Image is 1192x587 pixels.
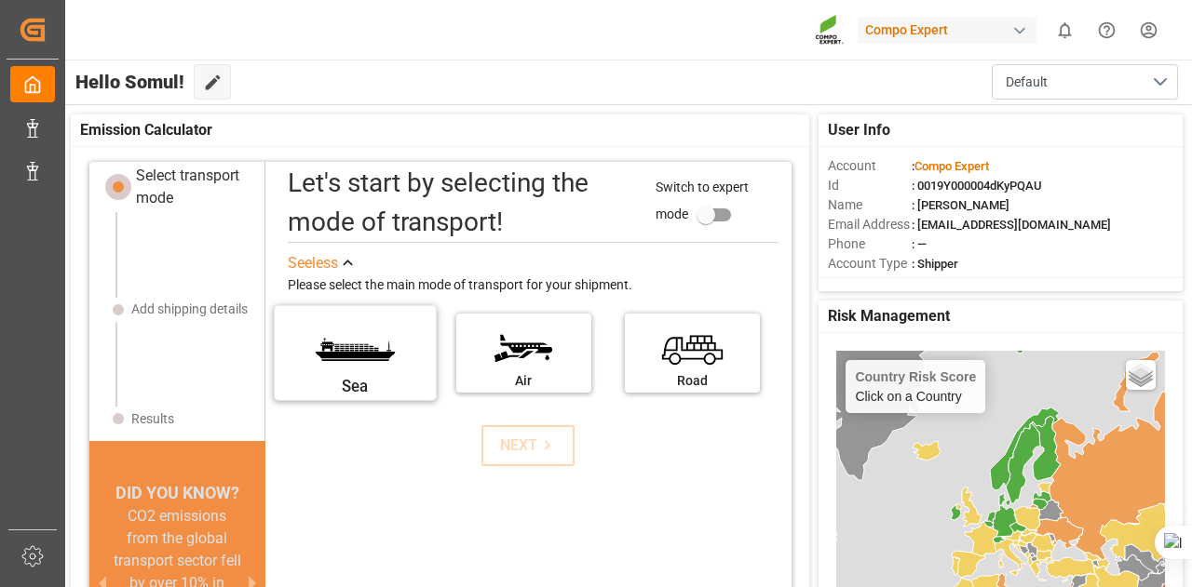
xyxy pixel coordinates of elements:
span: Account [828,156,912,176]
div: Compo Expert [858,17,1036,44]
span: Phone [828,234,912,254]
span: Default [1006,73,1048,92]
span: Switch to expert mode [656,180,749,221]
div: Please select the main mode of transport for your shipment. [288,274,779,297]
div: Air [466,371,582,391]
span: : — [912,237,927,251]
div: Sea [285,375,425,398]
span: : [912,159,989,173]
span: Hello Somul! [75,64,184,100]
span: Emission Calculator [80,119,212,141]
span: User Info [828,119,890,141]
div: Let's start by selecting the mode of transport! [288,164,638,242]
a: Layers [1126,360,1156,390]
span: Risk Management [828,305,950,327]
span: Id [828,176,912,195]
span: : [PERSON_NAME] [912,198,1009,212]
button: NEXT [481,425,575,466]
span: : 0019Y000004dKyPQAU [912,179,1042,193]
span: Name [828,195,912,215]
span: : [EMAIL_ADDRESS][DOMAIN_NAME] [912,218,1111,232]
button: Compo Expert [858,12,1044,47]
button: Help Center [1086,9,1128,51]
img: Screenshot%202023-09-29%20at%2010.02.21.png_1712312052.png [815,14,845,47]
div: DID YOU KNOW? [89,480,264,505]
span: : Shipper [912,257,958,271]
span: Account Type [828,254,912,273]
div: See less [288,252,338,274]
div: Select transport mode [136,165,252,209]
div: Add shipping details [131,300,248,319]
div: Road [634,371,751,391]
button: show 0 new notifications [1044,9,1086,51]
div: Results [131,409,174,429]
div: NEXT [500,434,557,457]
span: Compo Expert [914,159,989,173]
span: Email Address [828,215,912,234]
h4: Country Risk Score [855,369,976,384]
button: open menu [992,64,1178,100]
div: Click on a Country [855,369,976,404]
